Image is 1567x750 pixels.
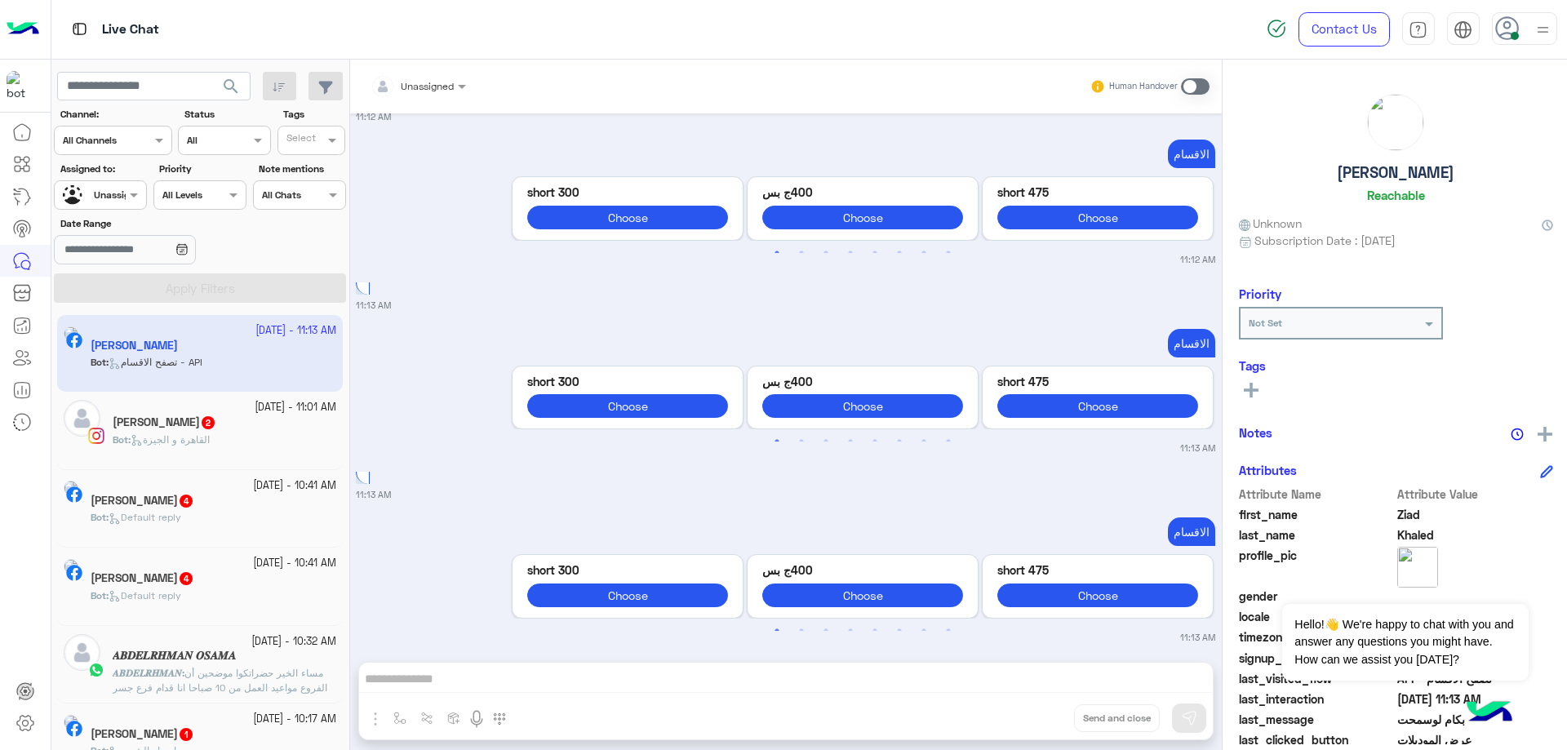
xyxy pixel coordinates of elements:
button: 5 of 4 [867,623,883,639]
h6: Notes [1239,425,1272,440]
p: 475 short [997,184,1198,201]
img: defaultAdmin.png [64,634,100,671]
span: 2 [202,416,215,429]
span: Bot [91,589,106,601]
button: 7 of 4 [916,245,932,261]
img: picture [1368,95,1423,150]
img: defaultAdmin.png [64,400,100,437]
p: 10/10/2025, 11:13 AM [1168,517,1215,546]
button: 4 of 4 [842,245,859,261]
p: 300 short [527,184,728,201]
small: [DATE] - 10:32 AM [251,634,336,650]
p: 475 short [997,561,1198,579]
small: 11:13 AM [356,488,391,501]
span: 4 [180,572,193,585]
h5: [PERSON_NAME] [1337,163,1454,182]
label: Tags [283,107,344,122]
p: 400ج بس [762,184,963,201]
p: 300 short [527,373,728,390]
b: : [113,433,131,446]
span: last_visited_flow [1239,670,1395,687]
small: 11:12 AM [1180,253,1215,266]
img: tab [69,19,90,39]
span: Khaled [1397,526,1553,544]
img: hulul-logo.png [1461,685,1518,742]
small: [DATE] - 10:17 AM [253,712,336,727]
button: 3 of 4 [818,245,834,261]
span: مساء الخير حضراتكوا موضحين أن الفروع مواعيد العمل من 10 صباحا انا قدام فرع جسر السويس بقالي نص سا... [113,667,327,723]
span: first_name [1239,506,1395,523]
small: 11:12 AM [356,110,391,123]
span: locale [1239,608,1395,625]
button: Choose [762,206,963,229]
button: Choose [762,394,963,418]
button: Choose [997,206,1198,229]
h5: Ibrahim Elsonni [91,727,194,741]
button: 8 of 4 [940,433,957,450]
span: Subscription Date : [DATE] [1254,232,1396,249]
img: notes [1511,428,1524,441]
img: Instagram [88,428,104,444]
small: 11:13 AM [1180,442,1215,455]
button: 1 of 4 [769,623,785,639]
img: add [1538,427,1552,442]
a: tab [1402,12,1435,47]
span: 1 [180,728,193,741]
small: [DATE] - 10:41 AM [253,556,336,571]
button: Choose [997,584,1198,607]
label: Channel: [60,107,171,122]
button: Choose [527,394,728,418]
span: 4 [180,495,193,508]
img: WhatsApp [88,662,104,678]
img: spinner [1267,19,1286,38]
span: Default reply [109,589,181,601]
button: Send and close [1074,704,1160,732]
span: Bot [91,511,106,523]
span: Attribute Value [1397,486,1553,503]
span: Ziad [1397,506,1553,523]
button: 1 of 4 [769,245,785,261]
button: Choose [997,394,1198,418]
span: search [221,77,241,96]
small: Human Handover [1109,80,1178,93]
b: : [91,511,109,523]
p: 475 short [997,373,1198,390]
h5: 𝑨𝑩𝑫𝑬𝑳𝑹𝑯𝑴𝑨𝑵 𝑶𝑺𝑨𝑴𝑨 [113,649,236,663]
button: 2 of 4 [793,623,810,639]
span: Unknown [1239,215,1303,232]
img: Facebook [66,721,82,737]
b: : [113,667,184,679]
h5: Mohamed Afify [91,571,194,585]
button: Apply Filters [54,273,346,303]
img: profile [1533,20,1553,40]
button: 7 of 4 [916,433,932,450]
label: Assigned to: [60,162,145,176]
span: last_message [1239,711,1395,728]
button: 8 of 4 [940,623,957,639]
span: Hello!👋 We're happy to chat with you and answer any questions you might have. How can we assist y... [1282,604,1528,681]
img: picture [64,559,78,574]
h6: Attributes [1239,463,1297,477]
button: 6 of 4 [891,623,908,639]
h5: Ahmed Mohamed [91,494,194,508]
img: 713415422032625 [7,71,36,100]
img: Logo [7,12,39,47]
button: 3 of 4 [818,623,834,639]
button: 5 of 4 [867,245,883,261]
span: last_clicked_button [1239,731,1395,748]
p: 400ج بس [762,561,963,579]
button: 6 of 4 [891,245,908,261]
button: 4 of 4 [842,433,859,450]
p: 300 short [527,561,728,579]
img: tab [1409,20,1427,39]
img: picture [1397,547,1438,588]
h5: Mohamed Assem [113,415,216,429]
small: 11:13 AM [356,299,391,312]
span: signup_date [1239,650,1395,667]
small: [DATE] - 10:41 AM [253,478,336,494]
img: picture [64,481,78,495]
h6: Reachable [1367,188,1425,202]
button: 4 of 4 [842,623,859,639]
img: picture [64,715,78,730]
div: Select [284,131,316,149]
